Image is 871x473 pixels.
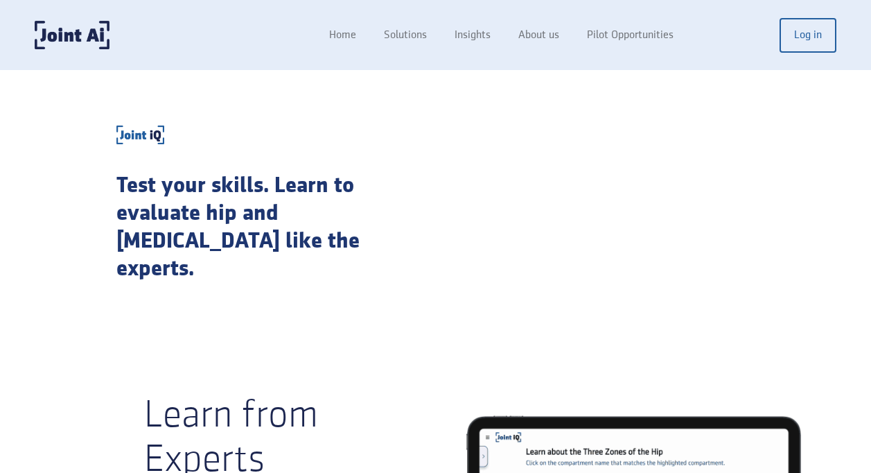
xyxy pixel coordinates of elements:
a: home [35,21,109,49]
a: Home [315,22,370,49]
div: Test your skills. Learn to evaluate hip and [MEDICAL_DATA] like the experts. [116,172,425,283]
a: Log in [780,18,836,53]
a: About us [504,22,573,49]
a: Solutions [370,22,441,49]
a: Pilot Opportunities [573,22,687,49]
a: Insights [441,22,504,49]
